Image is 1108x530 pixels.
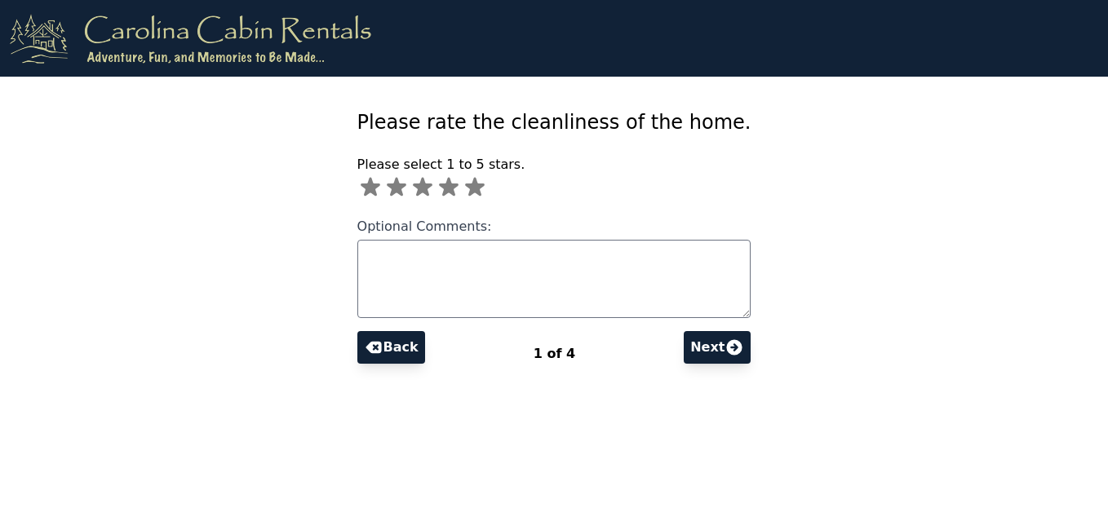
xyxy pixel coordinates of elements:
p: Please select 1 to 5 stars. [357,155,751,174]
img: logo.png [10,13,371,64]
span: 1 of 4 [534,346,575,361]
span: Please rate the cleanliness of the home. [357,111,751,134]
span: Optional Comments: [357,219,492,234]
textarea: Optional Comments: [357,240,751,318]
button: Back [357,331,425,364]
button: Next [684,331,751,364]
